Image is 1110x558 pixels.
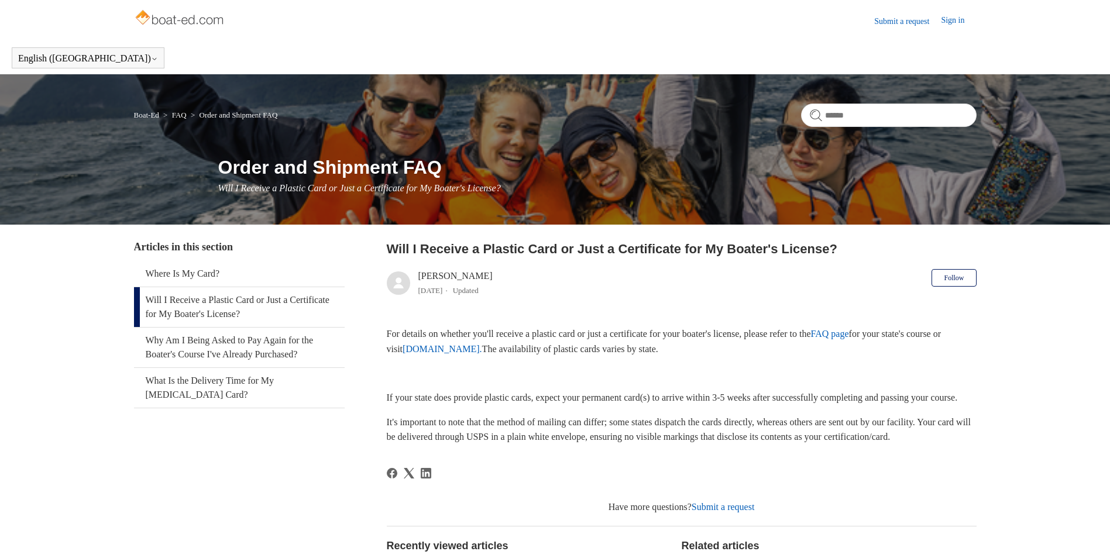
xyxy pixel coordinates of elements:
button: Follow Article [932,269,976,287]
input: Search [801,104,977,127]
div: [PERSON_NAME] [418,269,493,297]
a: Sign in [941,14,976,28]
a: Where Is My Card? [134,261,345,287]
h1: Order and Shipment FAQ [218,153,977,181]
svg: Share this page on Facebook [387,468,397,478]
svg: Share this page on LinkedIn [421,468,431,478]
h2: Related articles [682,538,977,554]
h2: Will I Receive a Plastic Card or Just a Certificate for My Boater's License? [387,239,977,259]
h2: Recently viewed articles [387,538,670,554]
img: Boat-Ed Help Center home page [134,7,227,30]
div: Live chat [1071,519,1101,549]
p: It's important to note that the method of mailing can differ; some states dispatch the cards dire... [387,415,977,445]
a: LinkedIn [421,468,431,478]
div: Have more questions? [387,500,977,514]
span: Will I Receive a Plastic Card or Just a Certificate for My Boater's License? [218,183,501,193]
a: Why Am I Being Asked to Pay Again for the Boater's Course I've Already Purchased? [134,328,345,367]
span: Articles in this section [134,241,233,253]
li: Order and Shipment FAQ [188,111,277,119]
li: Updated [453,286,479,295]
a: FAQ [172,111,187,119]
a: Order and Shipment FAQ [200,111,278,119]
svg: Share this page on X Corp [404,468,414,478]
a: X Corp [404,468,414,478]
a: [DOMAIN_NAME]. [403,344,482,354]
li: Boat-Ed [134,111,161,119]
a: Facebook [387,468,397,478]
button: English ([GEOGRAPHIC_DATA]) [18,53,158,64]
a: Boat-Ed [134,111,159,119]
a: Will I Receive a Plastic Card or Just a Certificate for My Boater's License? [134,287,345,327]
a: Submit a request [874,15,941,27]
p: For details on whether you'll receive a plastic card or just a certificate for your boater's lice... [387,326,977,356]
li: FAQ [161,111,188,119]
a: What Is the Delivery Time for My [MEDICAL_DATA] Card? [134,368,345,408]
a: FAQ page [811,329,849,339]
p: If your state does provide plastic cards, expect your permanent card(s) to arrive within 3-5 week... [387,390,977,405]
time: 04/08/2025, 12:43 [418,286,443,295]
a: Submit a request [692,502,755,512]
